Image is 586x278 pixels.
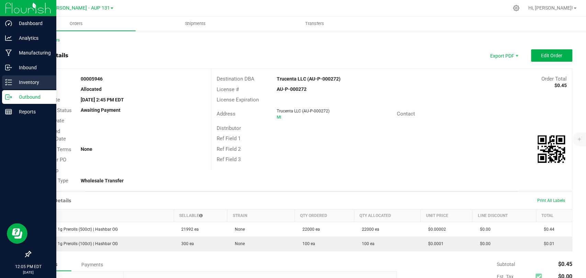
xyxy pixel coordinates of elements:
[217,156,241,162] span: Ref Field 3
[71,258,113,271] div: Payments
[12,19,53,27] p: Dashboard
[178,227,199,232] span: 21992 ea
[12,63,53,72] p: Inbound
[483,49,524,62] li: Export PDF
[277,115,281,120] span: MI
[81,146,92,152] strong: None
[217,76,254,82] span: Destination DBA
[541,53,562,58] span: Edit Order
[35,241,118,246] span: Dragonfly 1g Prerolls (100ct) | Hashbar OG
[296,21,333,27] span: Transfers
[5,94,12,100] inline-svg: Outbound
[27,5,110,11] span: Dragonfly [PERSON_NAME] - AUP 131
[174,209,227,222] th: Sellable
[60,21,92,27] span: Orders
[81,107,120,113] strong: Awaiting Payment
[354,209,420,222] th: Qty Allocated
[397,111,415,117] span: Contact
[358,241,374,246] span: 100 ea
[299,241,315,246] span: 100 ea
[5,64,12,71] inline-svg: Inbound
[217,111,235,117] span: Address
[12,78,53,86] p: Inventory
[231,227,245,232] span: None
[81,76,103,82] strong: 00005946
[5,20,12,27] inline-svg: Dashboard
[217,86,239,93] span: License #
[497,262,515,267] span: Subtotal
[81,97,124,102] strong: [DATE] 2:45 PM EDT
[540,241,554,246] span: $0.01
[176,21,215,27] span: Shipments
[358,227,379,232] span: 22000 ea
[136,16,255,31] a: Shipments
[531,49,572,62] button: Edit Order
[5,49,12,56] inline-svg: Manufacturing
[277,76,341,82] strong: Trucenta LLC (AU-P-000272)
[472,209,536,222] th: Line Discount
[3,264,53,270] p: 12:05 PM EDT
[217,125,241,131] span: Distributor
[554,83,567,88] strong: $0.45
[528,5,573,11] span: Hi, [PERSON_NAME]!
[277,109,330,113] span: Trucenta LLC (AU-P-000272)
[217,135,241,142] span: Ref Field 1
[421,209,472,222] th: Unit Price
[81,86,102,92] strong: Allocated
[536,209,572,222] th: Total
[299,227,320,232] span: 22000 ea
[476,227,491,232] span: $0.00
[541,76,567,82] span: Order Total
[7,223,27,244] iframe: Resource center
[5,108,12,115] inline-svg: Reports
[12,108,53,116] p: Reports
[476,241,491,246] span: $0.00
[3,270,53,275] p: [DATE]
[255,16,374,31] a: Transfers
[558,261,572,267] span: $0.45
[31,209,174,222] th: Item
[12,93,53,101] p: Outbound
[425,241,444,246] span: $0.0001
[512,5,520,11] div: Manage settings
[178,241,194,246] span: 300 ea
[12,49,53,57] p: Manufacturing
[217,146,241,152] span: Ref Field 2
[540,227,554,232] span: $0.44
[538,135,565,163] qrcode: 00005946
[295,209,354,222] th: Qty Ordered
[538,135,565,163] img: Scan me!
[16,16,136,31] a: Orders
[5,35,12,41] inline-svg: Analytics
[231,241,245,246] span: None
[35,227,118,232] span: Dragonfly 1g Prerolls (500ct) | Hashbar OG
[537,198,565,203] span: Print All Labels
[12,34,53,42] p: Analytics
[425,227,446,232] span: $0.00002
[217,97,259,103] span: License Expiration
[5,79,12,86] inline-svg: Inventory
[227,209,295,222] th: Strain
[277,86,307,92] strong: AU-P-000272
[81,178,124,183] strong: Wholesale Transfer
